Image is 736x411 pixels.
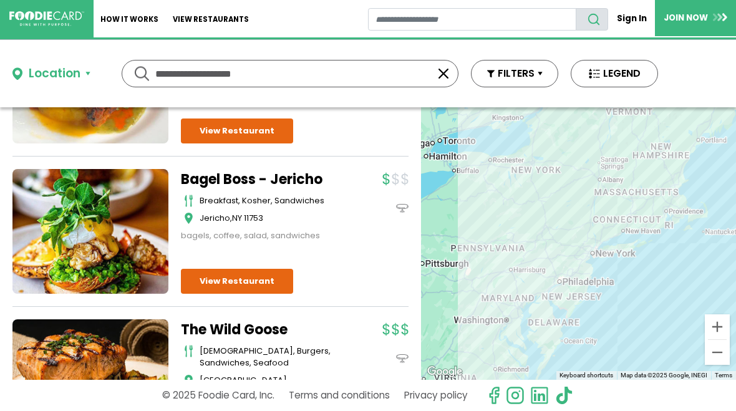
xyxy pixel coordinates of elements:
[200,374,287,399] span: [GEOGRAPHIC_DATA][US_STATE]
[181,319,337,340] a: The Wild Goose
[244,212,263,224] span: 11753
[184,374,193,387] img: map_icon.svg
[181,118,293,143] a: View Restaurant
[200,374,337,399] div: ,
[289,384,390,406] a: Terms and conditions
[559,371,613,380] button: Keyboard shortcuts
[471,60,558,87] button: FILTERS
[181,269,293,294] a: View Restaurant
[715,372,732,379] a: Terms
[530,386,549,405] img: linkedin.svg
[9,11,84,26] img: FoodieCard; Eat, Drink, Save, Donate
[184,345,193,357] img: cutlery_icon.svg
[368,8,577,31] input: restaurant search
[705,340,730,365] button: Zoom out
[181,230,337,242] div: bagels, coffee, salad, sandwiches
[232,212,242,224] span: NY
[621,372,707,379] span: Map data ©2025 Google, INEGI
[404,384,468,406] a: Privacy policy
[181,169,337,190] a: Bagel Boss - Jericho
[200,195,337,207] div: breakfast, kosher, sandwiches
[162,384,274,406] p: © 2025 Foodie Card, Inc.
[554,386,573,405] img: tiktok.svg
[396,352,409,365] img: dinein_icon.svg
[571,60,658,87] button: LEGEND
[200,212,230,224] span: Jericho
[200,345,337,369] div: [DEMOGRAPHIC_DATA], burgers, sandwiches, seafood
[29,65,80,83] div: Location
[184,195,193,207] img: cutlery_icon.svg
[12,65,90,83] button: Location
[485,386,503,405] svg: check us out on facebook
[576,8,608,31] button: search
[705,314,730,339] button: Zoom in
[184,212,193,225] img: map_icon.svg
[424,364,465,380] a: Open this area in Google Maps (opens a new window)
[200,212,337,225] div: ,
[424,364,465,380] img: Google
[608,7,655,29] a: Sign In
[396,202,409,215] img: dinein_icon.svg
